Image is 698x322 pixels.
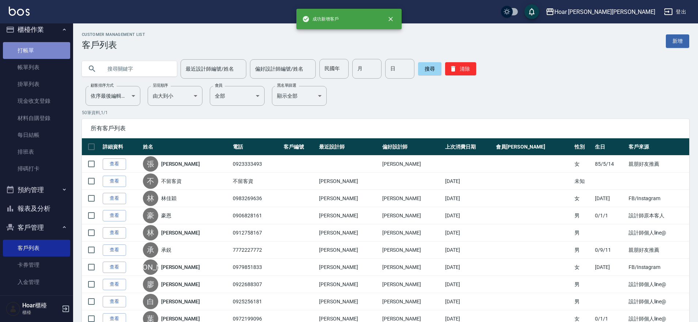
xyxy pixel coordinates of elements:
[302,15,339,23] span: 成功新增客戶
[627,276,689,293] td: 設計師個人line@
[443,207,494,224] td: [DATE]
[103,193,126,204] a: 查看
[82,32,145,37] h2: Customer Management List
[231,138,282,156] th: 電話
[573,276,593,293] td: 男
[3,143,70,160] a: 排班表
[103,262,126,273] a: 查看
[380,259,443,276] td: [PERSON_NAME]
[153,83,168,88] label: 呈現順序
[148,86,202,106] div: 由大到小
[443,276,494,293] td: [DATE]
[443,224,494,241] td: [DATE]
[143,225,158,240] div: 林
[443,293,494,310] td: [DATE]
[231,190,282,207] td: 0983269636
[573,259,593,276] td: 女
[317,224,380,241] td: [PERSON_NAME]
[3,199,70,218] button: 報表及分析
[161,263,200,271] a: [PERSON_NAME]
[103,244,126,256] a: 查看
[380,241,443,259] td: [PERSON_NAME]
[317,173,380,190] td: [PERSON_NAME]
[3,274,70,291] a: 入金管理
[443,190,494,207] td: [DATE]
[86,86,140,106] div: 依序最後編輯時間
[9,7,30,16] img: Logo
[494,138,573,156] th: 會員[PERSON_NAME]
[593,156,626,173] td: 85/5/14
[573,241,593,259] td: 男
[215,83,223,88] label: 會員
[141,138,231,156] th: 姓名
[380,190,443,207] td: [PERSON_NAME]
[6,302,20,316] img: Person
[573,224,593,241] td: 男
[82,40,145,50] h3: 客戶列表
[627,259,689,276] td: FB/Instagram
[103,296,126,307] a: 查看
[3,218,70,237] button: 客戶管理
[143,277,158,292] div: 廖
[3,110,70,127] a: 材料自購登錄
[161,177,182,185] a: 不留客資
[102,59,171,79] input: 搜尋關鍵字
[103,158,126,170] a: 查看
[627,241,689,259] td: 親朋好友推薦
[231,224,282,241] td: 0912758167
[627,190,689,207] td: FB/Instagram
[593,190,626,207] td: [DATE]
[231,207,282,224] td: 0906828161
[573,173,593,190] td: 未知
[573,156,593,173] td: 女
[103,279,126,290] a: 查看
[666,34,689,48] a: 新增
[3,180,70,199] button: 預約管理
[573,138,593,156] th: 性別
[161,195,177,202] a: 林佳穎
[82,109,689,116] p: 50 筆資料, 1 / 1
[103,210,126,221] a: 查看
[380,207,443,224] td: [PERSON_NAME]
[380,276,443,293] td: [PERSON_NAME]
[231,156,282,173] td: 0923333493
[317,138,380,156] th: 最近設計師
[317,293,380,310] td: [PERSON_NAME]
[3,76,70,93] a: 掛單列表
[317,241,380,259] td: [PERSON_NAME]
[380,224,443,241] td: [PERSON_NAME]
[161,229,200,236] a: [PERSON_NAME]
[627,156,689,173] td: 親朋好友推薦
[143,294,158,309] div: 白
[380,293,443,310] td: [PERSON_NAME]
[661,5,689,19] button: 登出
[143,191,158,206] div: 林
[3,42,70,59] a: 打帳單
[101,138,141,156] th: 詳細資料
[317,276,380,293] td: [PERSON_NAME]
[210,86,265,106] div: 全部
[554,7,655,16] div: Hoar [PERSON_NAME][PERSON_NAME]
[143,259,158,275] div: [PERSON_NAME]
[418,62,441,75] button: 搜尋
[380,156,443,173] td: [PERSON_NAME]
[282,138,318,156] th: 客戶編號
[317,190,380,207] td: [PERSON_NAME]
[161,298,200,305] a: [PERSON_NAME]
[143,156,158,172] div: 張
[3,240,70,257] a: 客戶列表
[231,276,282,293] td: 0922688307
[443,259,494,276] td: [DATE]
[445,62,476,75] button: 清除
[317,207,380,224] td: [PERSON_NAME]
[573,293,593,310] td: 男
[277,83,296,88] label: 黑名單篩選
[161,246,171,254] a: 承鋭
[524,4,539,19] button: save
[443,138,494,156] th: 上次消費日期
[143,173,158,189] div: 不
[593,138,626,156] th: 生日
[272,86,327,106] div: 顯示全部
[231,259,282,276] td: 0979851833
[627,293,689,310] td: 設計師個人line@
